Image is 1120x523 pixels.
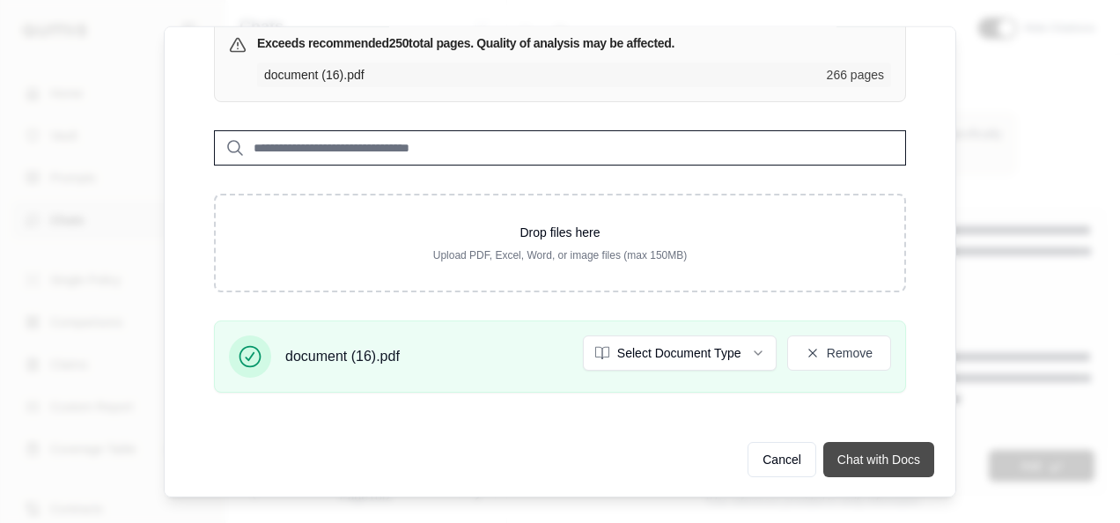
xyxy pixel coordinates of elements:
[787,335,891,371] button: Remove
[244,224,876,241] p: Drop files here
[257,34,674,52] h3: Exceeds recommended 250 total pages. Quality of analysis may be affected.
[827,66,884,84] span: 266 pages
[748,442,816,477] button: Cancel
[244,248,876,262] p: Upload PDF, Excel, Word, or image files (max 150MB)
[285,346,400,367] span: document (16).pdf
[823,442,934,477] button: Chat with Docs
[264,66,816,84] span: document (16).pdf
